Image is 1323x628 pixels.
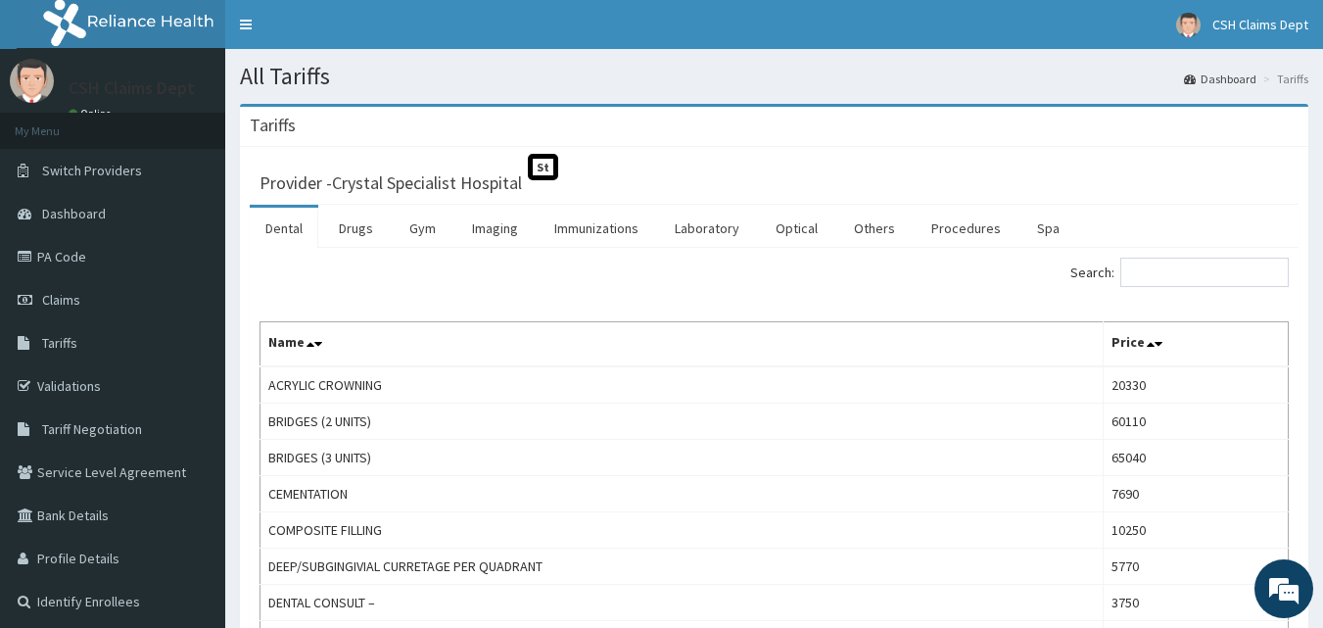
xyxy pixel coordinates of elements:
span: Tariffs [42,334,77,352]
img: User Image [10,59,54,103]
td: CEMENTATION [260,476,1104,512]
td: DEEP/SUBGINGIVIAL CURRETAGE PER QUADRANT [260,549,1104,585]
h3: Tariffs [250,117,296,134]
a: Procedures [916,208,1016,249]
a: Online [69,107,116,121]
a: Optical [760,208,833,249]
td: COMPOSITE FILLING [260,512,1104,549]
label: Search: [1070,258,1289,287]
a: Others [838,208,911,249]
span: Claims [42,291,80,309]
p: CSH Claims Dept [69,79,195,97]
span: Dashboard [42,205,106,222]
th: Price [1103,322,1288,367]
td: 60110 [1103,404,1288,440]
a: Immunizations [539,208,654,249]
h1: All Tariffs [240,64,1308,89]
td: ACRYLIC CROWNING [260,366,1104,404]
a: Laboratory [659,208,755,249]
li: Tariffs [1258,71,1308,87]
span: St [528,154,558,180]
td: 10250 [1103,512,1288,549]
td: DENTAL CONSULT – [260,585,1104,621]
td: 20330 [1103,366,1288,404]
a: Dashboard [1184,71,1256,87]
td: 7690 [1103,476,1288,512]
img: User Image [1176,13,1201,37]
td: BRIDGES (3 UNITS) [260,440,1104,476]
h3: Provider - Crystal Specialist Hospital [260,174,522,192]
a: Imaging [456,208,534,249]
th: Name [260,322,1104,367]
a: Dental [250,208,318,249]
span: CSH Claims Dept [1212,16,1308,33]
td: 5770 [1103,549,1288,585]
a: Gym [394,208,451,249]
a: Spa [1021,208,1075,249]
span: Tariff Negotiation [42,420,142,438]
a: Drugs [323,208,389,249]
span: Switch Providers [42,162,142,179]
td: BRIDGES (2 UNITS) [260,404,1104,440]
td: 3750 [1103,585,1288,621]
input: Search: [1120,258,1289,287]
td: 65040 [1103,440,1288,476]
